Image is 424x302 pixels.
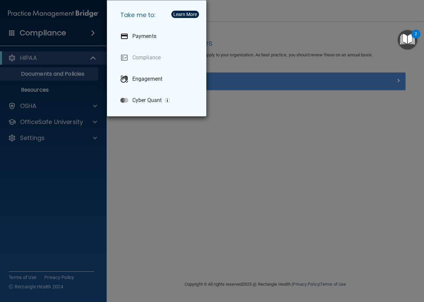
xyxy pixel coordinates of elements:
div: 2 [415,34,417,43]
iframe: Drift Widget Chat Controller [309,255,416,281]
a: Compliance [115,48,201,67]
p: Engagement [132,76,162,82]
a: Engagement [115,70,201,88]
button: Open Resource Center, 2 new notifications [398,30,417,50]
a: Cyber Quant [115,91,201,110]
p: Cyber Quant [132,97,162,104]
h5: Take me to: [115,6,201,24]
a: Payments [115,27,201,46]
div: Learn More [173,12,197,17]
button: Learn More [171,11,199,18]
p: Payments [132,33,156,40]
